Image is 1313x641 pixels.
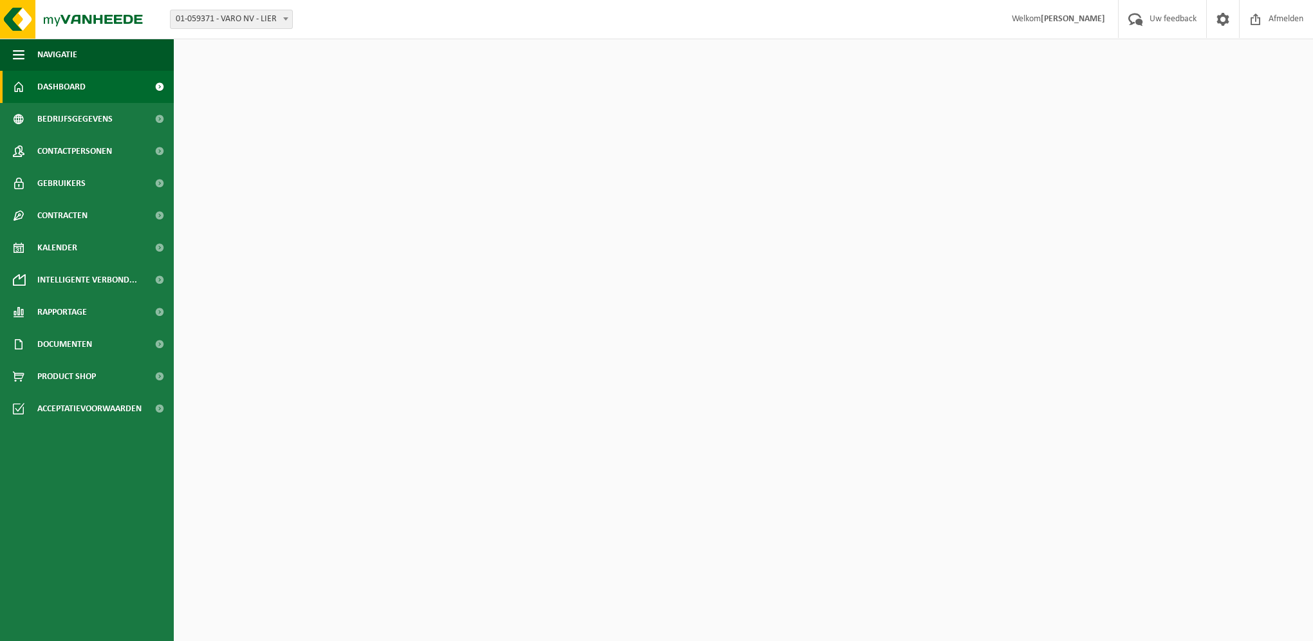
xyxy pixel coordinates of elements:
[37,296,87,328] span: Rapportage
[37,71,86,103] span: Dashboard
[37,264,137,296] span: Intelligente verbond...
[171,10,292,28] span: 01-059371 - VARO NV - LIER
[37,360,96,393] span: Product Shop
[37,200,88,232] span: Contracten
[37,103,113,135] span: Bedrijfsgegevens
[37,328,92,360] span: Documenten
[1041,14,1105,24] strong: [PERSON_NAME]
[37,135,112,167] span: Contactpersonen
[37,232,77,264] span: Kalender
[170,10,293,29] span: 01-059371 - VARO NV - LIER
[37,393,142,425] span: Acceptatievoorwaarden
[37,39,77,71] span: Navigatie
[37,167,86,200] span: Gebruikers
